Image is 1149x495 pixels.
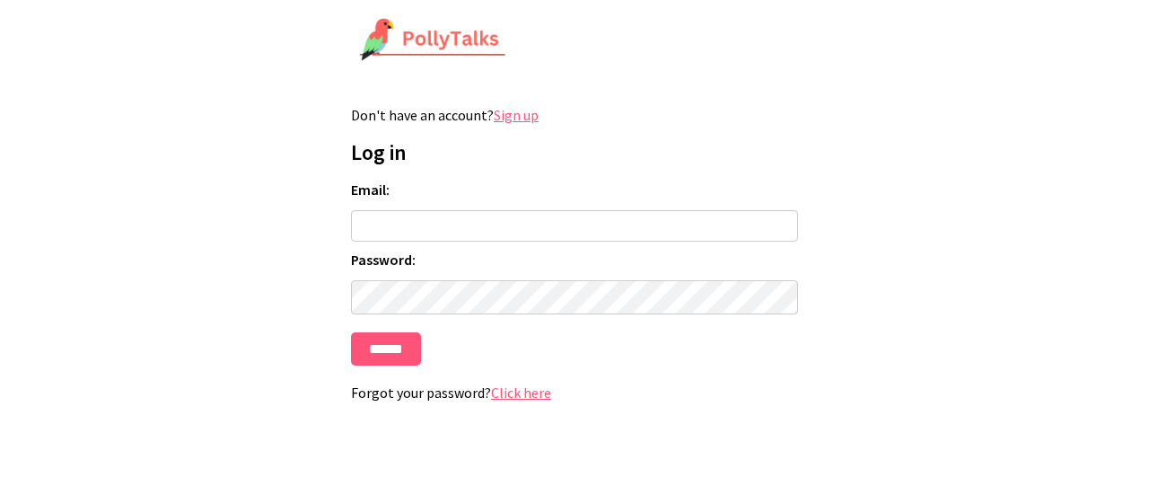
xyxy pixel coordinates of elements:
[494,106,539,124] a: Sign up
[359,18,506,63] img: PollyTalks Logo
[351,138,798,166] h1: Log in
[351,181,798,199] label: Email:
[491,384,551,402] a: Click here
[351,384,798,402] p: Forgot your password?
[351,106,798,124] p: Don't have an account?
[351,251,798,269] label: Password:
